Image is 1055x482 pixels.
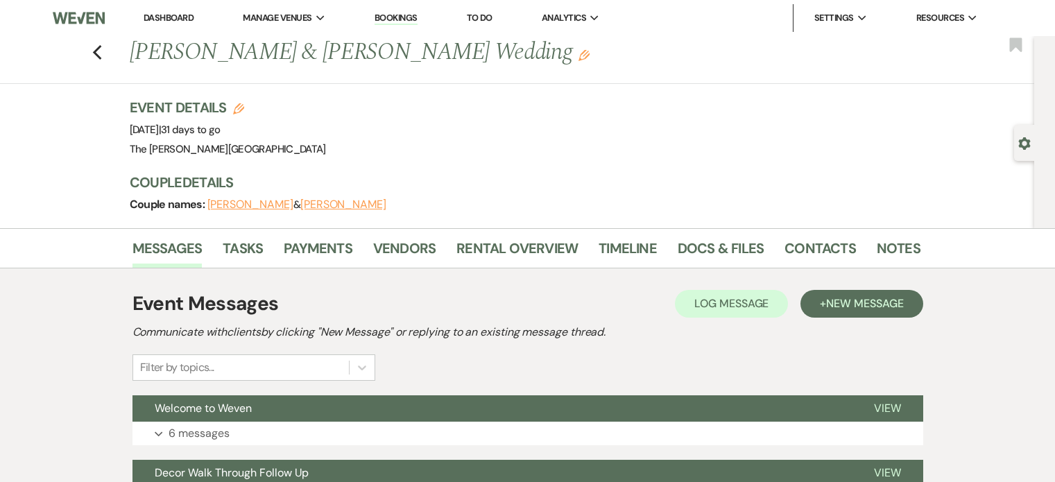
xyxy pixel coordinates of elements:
img: Weven Logo [53,3,105,33]
button: Open lead details [1018,136,1031,149]
a: To Do [467,12,492,24]
span: New Message [826,296,903,311]
a: Tasks [223,237,263,268]
span: Decor Walk Through Follow Up [155,465,309,480]
a: Messages [132,237,203,268]
a: Vendors [373,237,436,268]
button: Edit [578,49,590,61]
span: The [PERSON_NAME][GEOGRAPHIC_DATA] [130,142,326,156]
a: Dashboard [144,12,194,24]
span: Welcome to Weven [155,401,252,415]
span: & [207,198,386,212]
button: 6 messages [132,422,923,445]
a: Timeline [599,237,657,268]
h3: Event Details [130,98,326,117]
h3: Couple Details [130,173,907,192]
button: View [852,395,923,422]
button: Log Message [675,290,788,318]
span: Couple names: [130,197,207,212]
span: View [874,401,901,415]
a: Notes [877,237,920,268]
button: +New Message [800,290,923,318]
div: Filter by topics... [140,359,214,376]
button: [PERSON_NAME] [207,199,293,210]
span: 31 days to go [161,123,221,137]
span: Resources [916,11,964,25]
button: Welcome to Weven [132,395,852,422]
span: Analytics [542,11,586,25]
p: 6 messages [169,424,230,442]
a: Payments [284,237,352,268]
span: Log Message [694,296,769,311]
span: Settings [814,11,854,25]
h1: [PERSON_NAME] & [PERSON_NAME] Wedding [130,36,751,69]
a: Rental Overview [456,237,578,268]
a: Bookings [375,12,418,25]
a: Contacts [784,237,856,268]
button: [PERSON_NAME] [300,199,386,210]
span: View [874,465,901,480]
span: [DATE] [130,123,221,137]
span: Manage Venues [243,11,311,25]
span: | [159,123,221,137]
h2: Communicate with clients by clicking "New Message" or replying to an existing message thread. [132,324,923,341]
h1: Event Messages [132,289,279,318]
a: Docs & Files [678,237,764,268]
